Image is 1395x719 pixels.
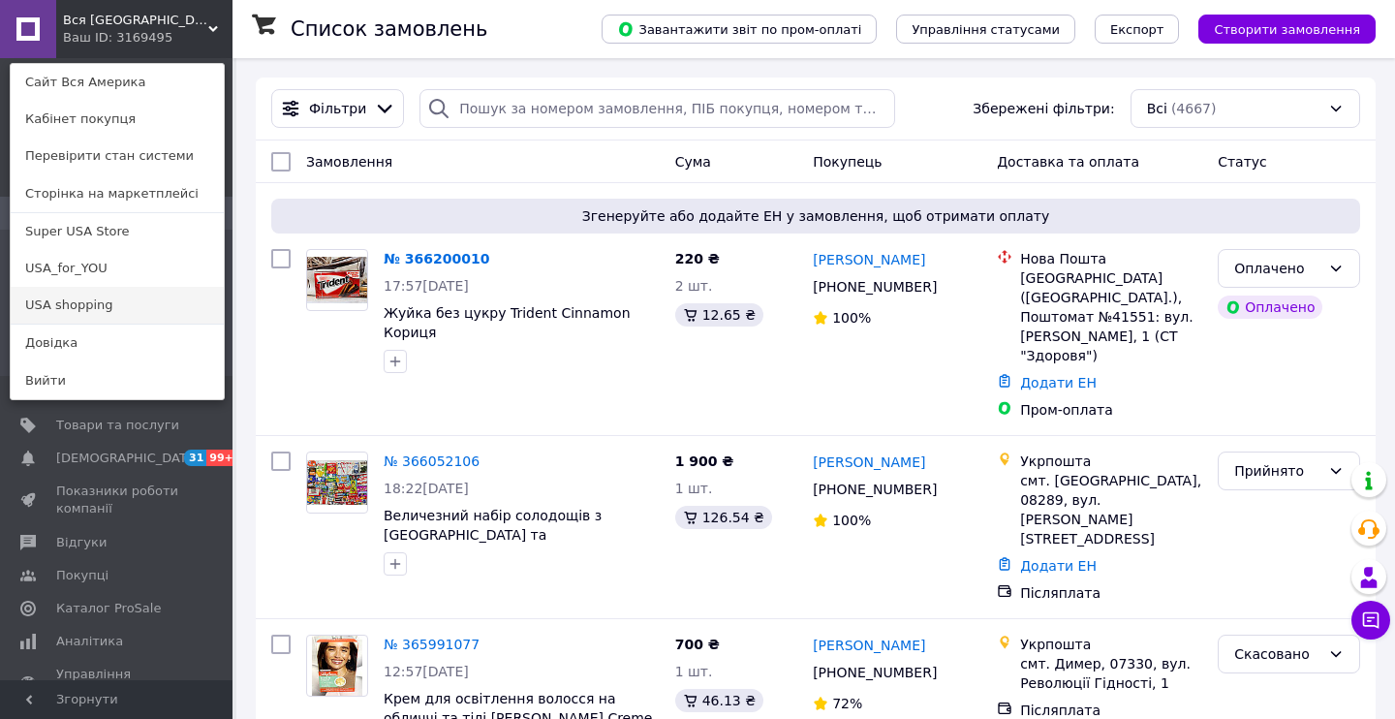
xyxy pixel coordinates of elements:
[675,689,763,712] div: 46.13 ₴
[1020,452,1202,471] div: Укрпошта
[997,154,1139,170] span: Доставка та оплата
[832,513,871,528] span: 100%
[832,696,862,711] span: 72%
[384,508,602,562] a: Величезний набір солодощів з [GEOGRAPHIC_DATA] та [GEOGRAPHIC_DATA]
[832,310,871,326] span: 100%
[56,633,123,650] span: Аналітика
[1218,296,1322,319] div: Оплачено
[813,453,925,472] a: [PERSON_NAME]
[11,287,224,324] a: USA shopping
[11,101,224,138] a: Кабінет покупця
[384,251,489,266] a: № 366200010
[1110,22,1164,37] span: Експорт
[307,257,367,303] img: Фото товару
[63,29,144,47] div: Ваш ID: 3169495
[675,506,772,529] div: 126.54 ₴
[813,250,925,269] a: [PERSON_NAME]
[312,636,362,696] img: Фото товару
[1214,22,1360,37] span: Створити замовлення
[11,213,224,250] a: Super USA Store
[1218,154,1267,170] span: Статус
[675,303,763,327] div: 12.65 ₴
[1020,249,1202,268] div: Нова Пошта
[11,64,224,101] a: Сайт Вся Америка
[813,154,882,170] span: Покупець
[384,637,480,652] a: № 365991077
[675,251,720,266] span: 220 ₴
[56,417,179,434] span: Товари та послуги
[307,460,367,506] img: Фото товару
[1179,20,1376,36] a: Створити замовлення
[675,664,713,679] span: 1 шт.
[11,362,224,399] a: Вийти
[11,138,224,174] a: Перевірити стан системи
[1171,101,1217,116] span: (4667)
[56,600,161,617] span: Каталог ProSale
[384,453,480,469] a: № 366052106
[1020,654,1202,693] div: смт. Димер, 07330, вул. Революції Гідності, 1
[1020,471,1202,548] div: смт. [GEOGRAPHIC_DATA], 08289, вул. [PERSON_NAME][STREET_ADDRESS]
[306,635,368,697] a: Фото товару
[56,534,107,551] span: Відгуки
[1020,558,1097,574] a: Додати ЕН
[384,278,469,294] span: 17:57[DATE]
[11,250,224,287] a: USA_for_YOU
[11,175,224,212] a: Сторінка на маркетплейсі
[279,206,1352,226] span: Згенеруйте або додайте ЕН у замовлення, щоб отримати оплату
[675,154,711,170] span: Cума
[675,453,734,469] span: 1 900 ₴
[1020,635,1202,654] div: Укрпошта
[291,17,487,41] h1: Список замовлень
[809,659,941,686] div: [PHONE_NUMBER]
[56,483,179,517] span: Показники роботи компанії
[384,481,469,496] span: 18:22[DATE]
[617,20,861,38] span: Завантажити звіт по пром-оплаті
[1234,258,1320,279] div: Оплачено
[1095,15,1180,44] button: Експорт
[306,452,368,514] a: Фото товару
[1020,583,1202,603] div: Післяплата
[973,99,1114,118] span: Збережені фільтри:
[809,476,941,503] div: [PHONE_NUMBER]
[11,325,224,361] a: Довідка
[206,450,238,466] span: 99+
[1198,15,1376,44] button: Створити замовлення
[675,637,720,652] span: 700 ₴
[384,664,469,679] span: 12:57[DATE]
[306,249,368,311] a: Фото товару
[809,273,941,300] div: [PHONE_NUMBER]
[384,305,631,340] a: Жуйка без цукру Trident Cinnamon Кориця
[1020,268,1202,365] div: [GEOGRAPHIC_DATA] ([GEOGRAPHIC_DATA].), Поштомат №41551: вул. [PERSON_NAME], 1 (СТ "Здоровя")
[419,89,895,128] input: Пошук за номером замовлення, ПІБ покупця, номером телефону, Email, номером накладної
[1020,400,1202,420] div: Пром-оплата
[306,154,392,170] span: Замовлення
[63,12,208,29] span: Вся Америка
[1147,99,1167,118] span: Всі
[813,636,925,655] a: [PERSON_NAME]
[896,15,1075,44] button: Управління статусами
[1351,601,1390,640] button: Чат з покупцем
[602,15,877,44] button: Завантажити звіт по пром-оплаті
[309,99,366,118] span: Фільтри
[1234,643,1320,665] div: Скасовано
[56,666,179,701] span: Управління сайтом
[1020,375,1097,391] a: Додати ЕН
[1234,460,1320,482] div: Прийнято
[56,450,200,467] span: [DEMOGRAPHIC_DATA]
[912,22,1060,37] span: Управління статусами
[56,567,108,584] span: Покупці
[184,450,206,466] span: 31
[675,278,713,294] span: 2 шт.
[675,481,713,496] span: 1 шт.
